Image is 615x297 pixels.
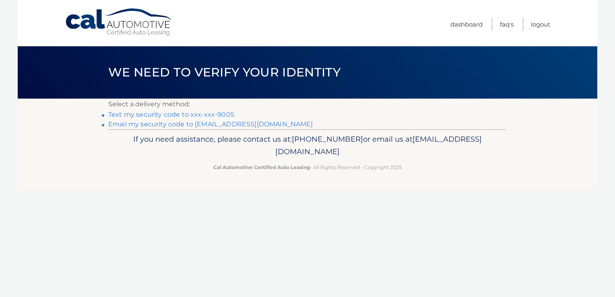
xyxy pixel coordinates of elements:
a: FAQ's [500,18,514,31]
a: Text my security code to xxx-xxx-9005 [108,111,234,118]
p: Select a delivery method: [108,99,507,110]
span: We need to verify your identity [108,65,341,80]
p: - All Rights Reserved - Copyright 2025 [114,163,501,171]
p: If you need assistance, please contact us at: or email us at [114,133,501,159]
a: Cal Automotive [65,8,173,37]
a: Logout [531,18,550,31]
span: [PHONE_NUMBER] [292,134,363,144]
strong: Cal Automotive Certified Auto Leasing [213,164,310,170]
a: Dashboard [450,18,483,31]
a: Email my security code to [EMAIL_ADDRESS][DOMAIN_NAME] [108,120,313,128]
